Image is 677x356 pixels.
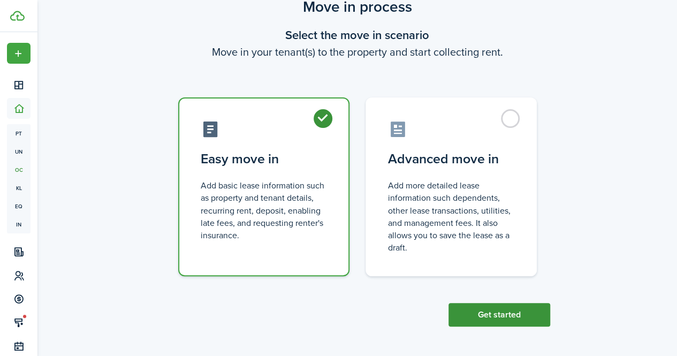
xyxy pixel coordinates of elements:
a: kl [7,179,31,197]
img: TenantCloud [10,11,25,21]
control-radio-card-title: Easy move in [201,149,327,169]
control-radio-card-description: Add more detailed lease information such dependents, other lease transactions, utilities, and man... [388,179,514,254]
control-radio-card-title: Advanced move in [388,149,514,169]
a: oc [7,161,31,179]
a: pt [7,124,31,142]
a: in [7,215,31,233]
button: Open menu [7,43,31,64]
control-radio-card-description: Add basic lease information such as property and tenant details, recurring rent, deposit, enablin... [201,179,327,241]
wizard-step-header-description: Move in your tenant(s) to the property and start collecting rent. [165,44,550,60]
button: Get started [448,303,550,327]
a: eq [7,197,31,215]
wizard-step-header-title: Select the move in scenario [165,26,550,44]
a: un [7,142,31,161]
